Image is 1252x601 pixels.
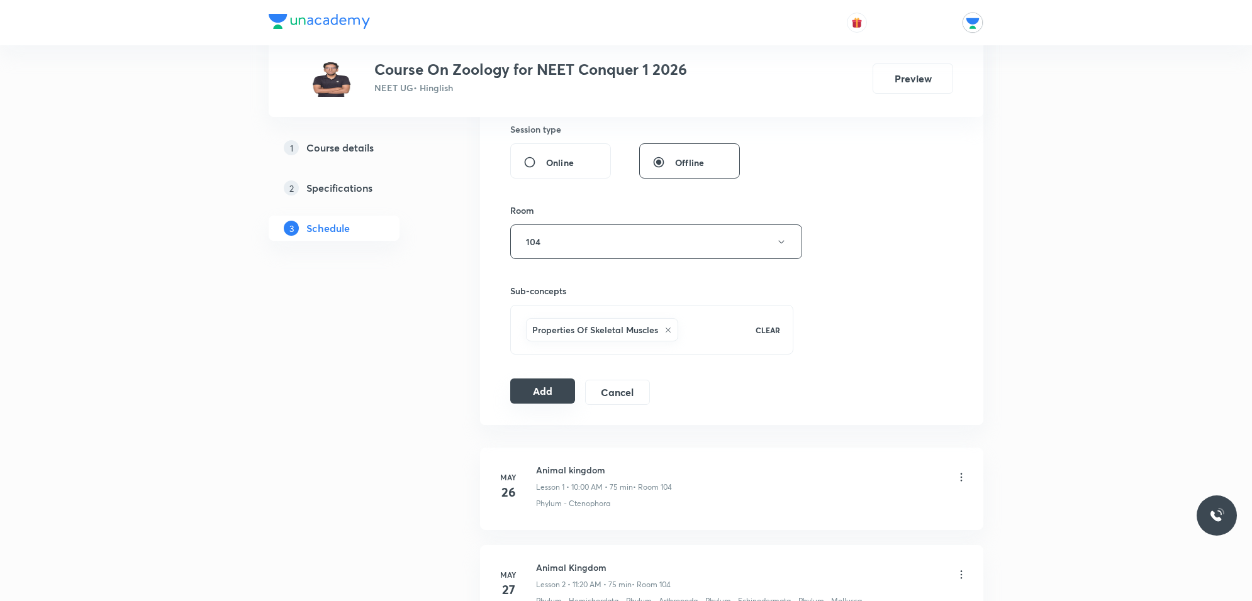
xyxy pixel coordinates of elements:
[536,463,672,477] h6: Animal kingdom
[510,284,793,297] h6: Sub-concepts
[496,471,521,483] h6: May
[633,482,672,493] p: • Room 104
[962,12,983,33] img: Unacademy Jodhpur
[536,561,671,574] h6: Animal Kingdom
[269,14,370,32] a: Company Logo
[1209,508,1224,523] img: ttu
[496,580,521,599] h4: 27
[284,221,299,236] p: 3
[532,323,658,336] h6: Properties Of Skeletal Muscles
[496,569,521,580] h6: May
[756,324,780,336] p: CLEAR
[851,17,863,28] img: avatar
[536,579,632,590] p: Lesson 2 • 11:20 AM • 75 min
[299,60,364,97] img: 3eaa0132760c49afa1e9b98b48d3342f.jpg
[510,378,575,404] button: Add
[510,224,802,259] button: 104
[374,81,687,94] p: NEET UG • Hinglish
[536,498,610,509] p: Phylum - Ctenophora
[510,123,561,136] h6: Session type
[632,579,671,590] p: • Room 104
[847,13,867,33] button: avatar
[269,135,440,160] a: 1Course details
[374,60,687,79] h3: Course On Zoology for NEET Conquer 1 2026
[873,63,953,94] button: Preview
[510,204,534,217] h6: Room
[306,221,350,236] h5: Schedule
[306,180,372,196] h5: Specifications
[269,175,440,201] a: 2Specifications
[269,14,370,29] img: Company Logo
[496,483,521,502] h4: 26
[585,380,650,405] button: Cancel
[536,482,633,493] p: Lesson 1 • 10:00 AM • 75 min
[675,156,704,169] span: Offline
[284,180,299,196] p: 2
[546,156,574,169] span: Online
[306,140,374,155] h5: Course details
[284,140,299,155] p: 1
